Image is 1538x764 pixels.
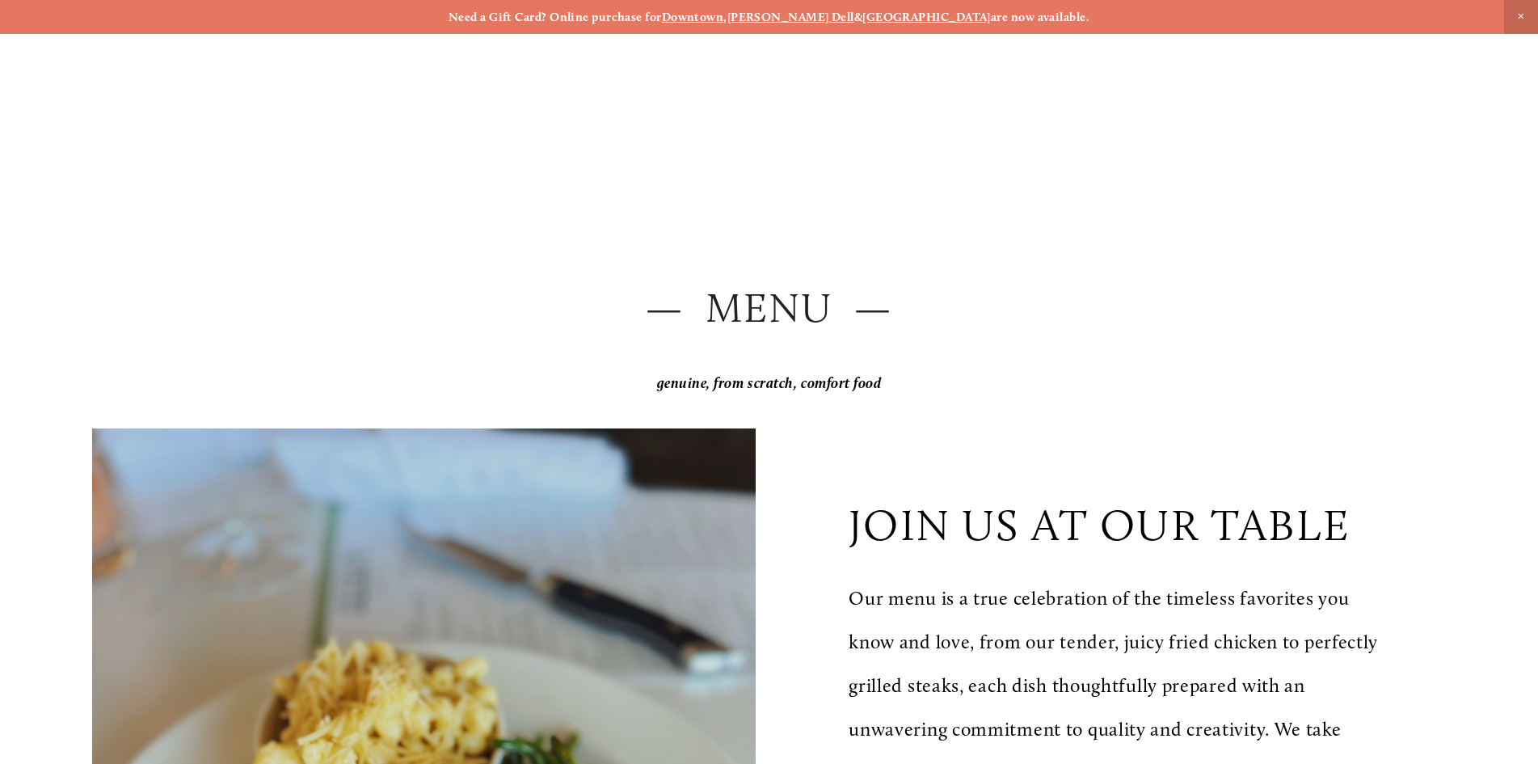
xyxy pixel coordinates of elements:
strong: are now available. [991,10,1089,24]
img: Amaro's Table [46,46,127,127]
em: genuine, from scratch, comfort food [657,374,882,392]
strong: , [723,10,727,24]
h2: — Menu — [92,280,1446,337]
p: join us at our table [849,499,1350,551]
strong: Need a Gift Card? Online purchase for [449,10,662,24]
a: [GEOGRAPHIC_DATA] [862,10,991,24]
strong: & [854,10,862,24]
a: Downtown [662,10,724,24]
a: [PERSON_NAME] Dell [727,10,854,24]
